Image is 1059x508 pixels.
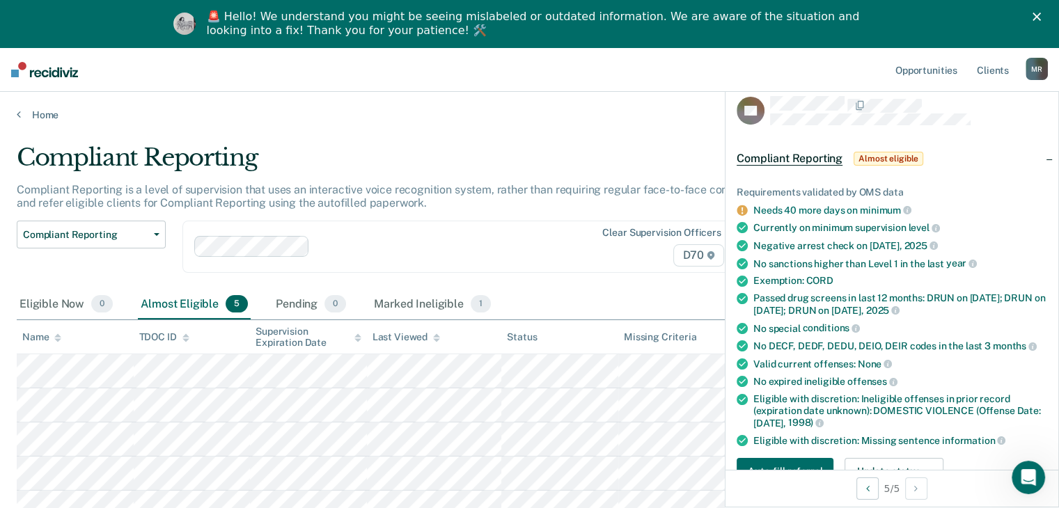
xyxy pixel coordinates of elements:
iframe: Intercom live chat [1012,461,1045,494]
a: Navigate to form link [737,458,839,486]
div: Eligible Now [17,289,116,320]
a: Opportunities [893,47,960,92]
div: Eligible with discretion: Ineligible offenses in prior record (expiration date unknown): DOMESTIC... [753,393,1047,429]
div: Close [1033,13,1046,21]
div: Compliant Reporting [17,143,811,183]
div: Negative arrest check on [DATE], [753,239,1047,252]
a: Home [17,109,1042,121]
div: Almost Eligible [138,289,251,320]
span: CORD [806,275,833,286]
div: 5 / 5 [725,470,1058,507]
img: Recidiviz [11,62,78,77]
div: Currently on minimum supervision [753,221,1047,234]
div: Name [22,331,61,343]
div: No expired ineligible [753,375,1047,388]
a: Clients [974,47,1012,92]
span: 0 [91,295,113,313]
div: Requirements validated by OMS data [737,186,1047,198]
div: Pending [273,289,349,320]
span: information [942,435,1005,446]
div: Compliant ReportingAlmost eligible [725,136,1058,181]
div: Eligible with discretion: Missing sentence [753,434,1047,447]
span: D70 [673,244,723,267]
span: 5 [226,295,248,313]
span: Compliant Reporting [23,229,148,241]
span: months [993,340,1037,351]
button: Auto-fill referral [737,458,833,486]
span: level [908,222,939,233]
span: offenses [847,376,897,387]
div: Status [507,331,537,343]
span: 2025 [904,240,937,251]
span: Almost eligible [854,152,923,166]
span: None [858,358,892,370]
span: Compliant Reporting [737,152,842,166]
div: Supervision Expiration Date [256,326,361,349]
div: Marked Ineligible [371,289,494,320]
button: Previous Opportunity [856,477,879,500]
span: 1998) [788,417,824,428]
div: Valid current offenses: [753,358,1047,370]
div: TDOC ID [139,331,189,343]
span: 1 [471,295,491,313]
div: Passed drug screens in last 12 months: DRUN on [DATE]; DRUN on [DATE]; DRUN on [DATE], [753,292,1047,316]
span: year [946,257,977,269]
div: Exemption: [753,275,1047,287]
span: 0 [324,295,346,313]
button: Next Opportunity [905,477,927,500]
p: Compliant Reporting is a level of supervision that uses an interactive voice recognition system, ... [17,183,795,209]
img: Profile image for Kim [173,13,196,35]
div: Last Viewed [372,331,440,343]
div: Clear supervision officers [602,227,721,239]
div: Missing Criteria [624,331,697,343]
div: 🚨 Hello! We understand you might be seeing mislabeled or outdated information. We are aware of th... [207,10,864,38]
a: Needs 40 more days on minimum [753,205,901,216]
div: No sanctions higher than Level 1 in the last [753,257,1047,270]
div: No DECF, DEDF, DEDU, DEIO, DEIR codes in the last 3 [753,340,1047,352]
button: Update status [845,458,943,486]
span: conditions [802,322,859,333]
div: M R [1026,58,1048,80]
div: No special [753,322,1047,335]
span: 2025 [866,305,900,316]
